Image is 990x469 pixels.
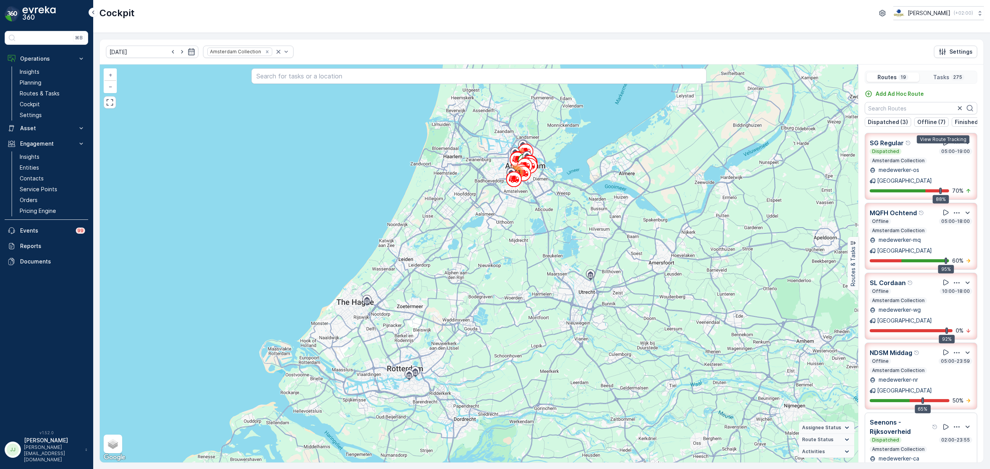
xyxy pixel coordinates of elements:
[24,437,81,444] p: [PERSON_NAME]
[17,66,88,77] a: Insights
[109,83,113,90] span: −
[17,88,88,99] a: Routes & Tasks
[20,185,57,193] p: Service Points
[5,51,88,66] button: Operations
[870,138,904,148] p: SG Regular
[952,397,964,404] p: 50 %
[871,358,889,364] p: Offline
[908,9,951,17] p: [PERSON_NAME]
[263,49,271,55] div: Remove Amsterdam Collection
[877,317,932,325] p: [GEOGRAPHIC_DATA]
[7,444,19,456] div: JJ
[104,69,116,81] a: Zoom In
[877,306,921,314] p: medewerker-wg
[877,166,919,174] p: medewerker-os
[870,278,906,287] p: SL Cordaan
[17,206,88,216] a: Pricing Engine
[17,162,88,173] a: Entities
[75,35,83,41] p: ⌘B
[865,90,924,98] a: Add Ad Hoc Route
[5,430,88,435] span: v 1.52.0
[871,158,925,164] p: Amsterdam Collection
[799,434,854,446] summary: Route Status
[106,46,198,58] input: dd/mm/yyyy
[938,265,954,274] div: 95%
[20,207,56,215] p: Pricing Engine
[877,247,932,255] p: [GEOGRAPHIC_DATA]
[104,435,121,452] a: Layers
[877,177,932,185] p: [GEOGRAPHIC_DATA]
[20,227,71,234] p: Events
[917,118,946,126] p: Offline (7)
[5,254,88,269] a: Documents
[905,140,911,146] div: Help Tooltip Icon
[20,258,85,265] p: Documents
[799,422,854,434] summary: Assignee Status
[104,81,116,92] a: Zoom Out
[955,118,987,126] p: Finished (8)
[20,55,73,63] p: Operations
[940,218,971,224] p: 05:00-18:00
[20,242,85,250] p: Reports
[20,68,39,76] p: Insights
[940,148,971,155] p: 05:00-19:00
[17,173,88,184] a: Contacts
[956,327,964,335] p: 0 %
[952,117,990,127] button: Finished (8)
[802,437,833,443] span: Route Status
[918,210,925,216] div: Help Tooltip Icon
[877,73,897,81] p: Routes
[914,117,949,127] button: Offline (7)
[17,77,88,88] a: Planning
[871,437,900,443] p: Dispatched
[871,218,889,224] p: Offline
[20,124,73,132] p: Asset
[914,350,920,356] div: Help Tooltip Icon
[20,164,39,172] p: Entities
[802,425,841,431] span: Assignee Status
[24,444,81,463] p: [PERSON_NAME][EMAIL_ADDRESS][DOMAIN_NAME]
[5,238,88,254] a: Reports
[952,74,963,80] p: 275
[907,280,913,286] div: Help Tooltip Icon
[20,175,44,182] p: Contacts
[917,135,970,144] div: View Route Tracking
[939,335,955,343] div: 92%
[877,376,918,384] p: medewerker-nr
[941,288,971,294] p: 10:00-18:00
[900,74,907,80] p: 19
[20,153,39,161] p: Insights
[109,71,112,78] span: +
[952,187,964,195] p: 70 %
[876,90,924,98] p: Add Ad Hoc Route
[954,10,973,16] p: ( +02:00 )
[877,455,919,462] p: medewerker-ca
[17,110,88,121] a: Settings
[77,228,84,234] p: 99
[893,9,905,17] img: basis-logo_rgb2x.png
[17,99,88,110] a: Cockpit
[799,446,854,458] summary: Activities
[933,195,949,204] div: 88%
[251,68,707,84] input: Search for tasks or a location
[17,195,88,206] a: Orders
[865,117,911,127] button: Dispatched (3)
[20,111,42,119] p: Settings
[871,367,925,374] p: Amsterdam Collection
[22,6,56,22] img: logo_dark-DEwI_e13.png
[102,452,127,462] img: Google
[17,184,88,195] a: Service Points
[102,452,127,462] a: Open this area in Google Maps (opens a new window)
[5,121,88,136] button: Asset
[5,223,88,238] a: Events99
[17,151,88,162] a: Insights
[940,358,971,364] p: 05:00-23:59
[877,387,932,394] p: [GEOGRAPHIC_DATA]
[893,6,984,20] button: [PERSON_NAME](+02:00)
[932,424,938,430] div: Help Tooltip Icon
[849,247,857,287] p: Routes & Tasks
[952,257,964,265] p: 60 %
[933,73,949,81] p: Tasks
[509,164,524,180] div: 153
[934,46,977,58] button: Settings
